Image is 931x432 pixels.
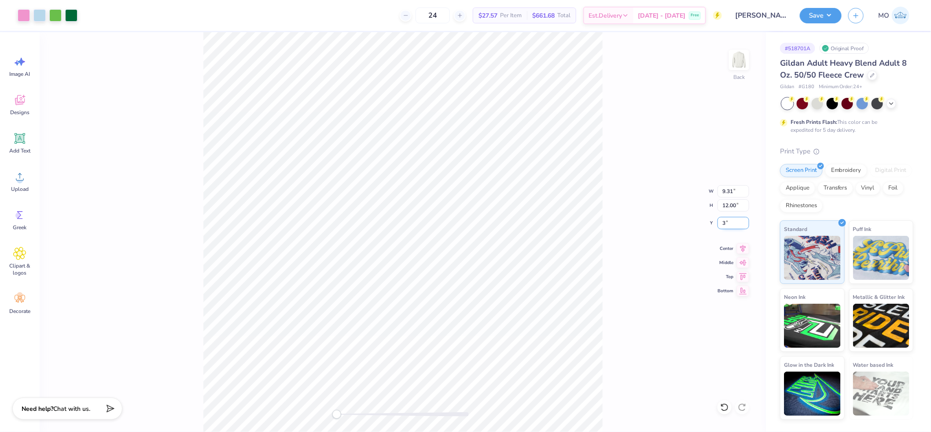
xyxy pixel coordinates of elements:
[780,182,815,195] div: Applique
[10,71,30,78] span: Image AI
[478,11,497,20] span: $27.57
[10,109,29,116] span: Designs
[729,7,793,24] input: Untitled Design
[638,11,685,20] span: [DATE] - [DATE]
[780,146,913,156] div: Print Type
[780,199,823,212] div: Rhinestones
[53,405,90,413] span: Chat with us.
[5,262,34,276] span: Clipart & logos
[784,292,806,302] span: Neon Ink
[784,304,841,348] img: Neon Ink
[791,118,899,134] div: This color can be expedited for 5 day delivery.
[780,164,823,177] div: Screen Print
[13,224,27,231] span: Greek
[9,308,30,315] span: Decorate
[718,287,733,294] span: Bottom
[825,164,867,177] div: Embroidery
[784,360,834,369] span: Glow in the Dark Ink
[791,119,837,126] strong: Fresh Prints Flash:
[332,410,341,419] div: Accessibility label
[718,259,733,266] span: Middle
[589,11,622,20] span: Est. Delivery
[22,405,53,413] strong: Need help?
[532,11,555,20] span: $661.68
[856,182,880,195] div: Vinyl
[853,304,910,348] img: Metallic & Glitter Ink
[892,7,909,24] img: Mirabelle Olis
[730,51,748,69] img: Back
[799,83,814,91] span: # G180
[853,224,872,234] span: Puff Ink
[416,7,450,23] input: – –
[853,236,910,280] img: Puff Ink
[780,83,794,91] span: Gildan
[557,11,570,20] span: Total
[9,147,30,154] span: Add Text
[875,7,913,24] a: MO
[718,273,733,280] span: Top
[818,182,853,195] div: Transfers
[784,372,841,416] img: Glow in the Dark Ink
[853,292,905,302] span: Metallic & Glitter Ink
[691,12,699,19] span: Free
[500,11,522,20] span: Per Item
[853,360,894,369] span: Water based Ink
[853,372,910,416] img: Water based Ink
[883,182,904,195] div: Foil
[11,186,29,193] span: Upload
[733,73,745,81] div: Back
[784,236,841,280] img: Standard
[819,83,863,91] span: Minimum Order: 24 +
[870,164,913,177] div: Digital Print
[784,224,807,234] span: Standard
[718,245,733,252] span: Center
